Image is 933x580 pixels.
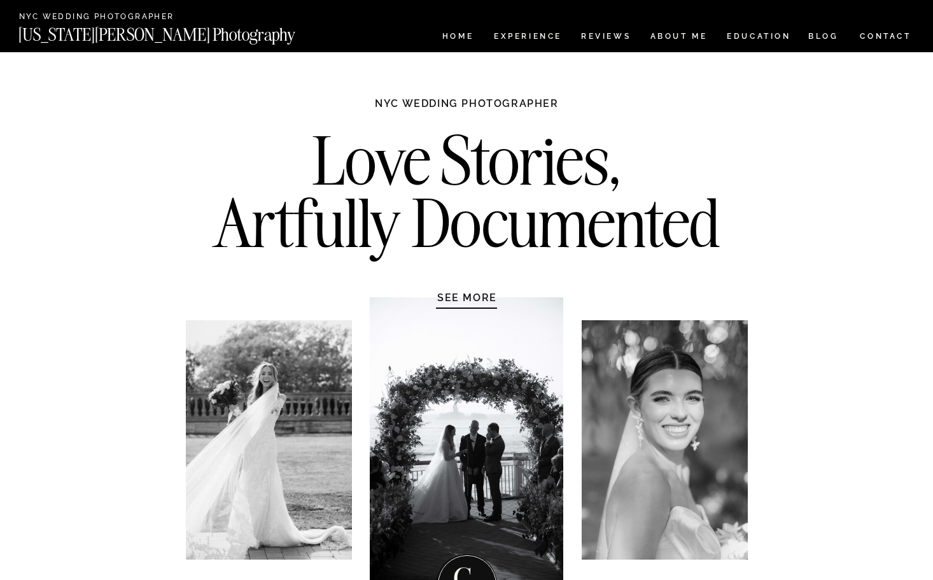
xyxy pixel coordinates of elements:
h2: Love Stories, Artfully Documented [200,129,734,263]
a: NYC Wedding Photographer [19,13,211,22]
a: EDUCATION [726,32,792,43]
a: HOME [440,32,476,43]
a: Experience [494,32,561,43]
a: [US_STATE][PERSON_NAME] Photography [18,26,338,37]
a: SEE MORE [407,291,528,304]
a: BLOG [808,32,839,43]
h1: NYC WEDDING PHOTOGRAPHER [347,97,586,122]
a: ABOUT ME [650,32,708,43]
a: REVIEWS [581,32,629,43]
a: CONTACT [859,29,912,43]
